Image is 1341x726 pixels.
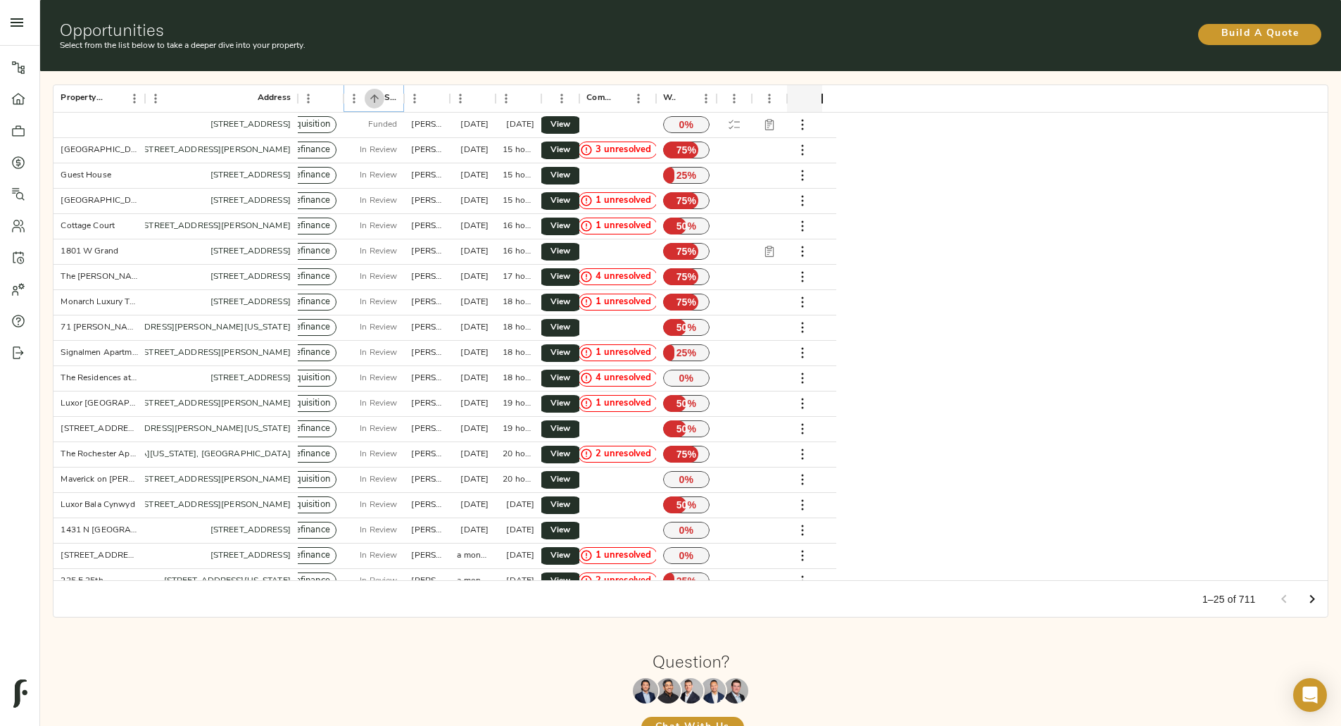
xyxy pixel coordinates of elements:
div: 5 days ago [460,220,489,232]
span: refinance [287,270,336,284]
p: 0 [663,116,710,133]
div: Cottage Court [61,220,115,232]
a: [STREET_ADDRESS] [210,196,291,205]
button: Menu [695,88,717,109]
span: View [552,194,569,208]
img: logo [13,680,27,708]
div: 5 days ago [506,550,534,562]
a: View [538,167,583,184]
div: a month ago [457,575,489,587]
span: refinance [287,296,336,309]
div: 5 days ago [460,170,489,182]
div: Westwood Park Apts [61,144,138,156]
button: Sort [423,89,443,108]
div: 20 hours ago [503,474,534,486]
div: Luxor Bala Cynwyd [61,499,134,511]
a: [STREET_ADDRESS] [210,298,291,306]
div: zach@fulcrumlendingcorp.com [411,423,443,435]
div: zach@fulcrumlendingcorp.com [411,322,443,334]
span: View [552,295,569,310]
p: In Review [360,169,397,182]
span: View [552,168,569,183]
div: 2 days ago [460,144,489,156]
span: 3 unresolved [590,144,657,157]
div: 3 days ago [460,474,489,486]
div: 6 days ago [460,296,489,308]
div: 16 days ago [460,525,489,537]
div: Luxor Montgomeryville [61,398,138,410]
a: View [538,370,583,387]
a: View [538,547,583,565]
p: 75 [663,243,710,260]
span: Build A Quote [1212,25,1307,43]
span: View [552,498,569,513]
div: 225 E 25th [61,575,103,587]
span: View [552,371,569,386]
a: View [538,192,583,210]
a: [STREET_ADDRESS][PERSON_NAME][US_STATE] [94,323,291,332]
div: 7 days ago [506,119,534,131]
div: 18 hours ago [503,296,534,308]
div: zach@fulcrumlendingcorp.com [411,373,443,384]
span: View [552,219,569,234]
div: justin@fulcrumlendingcorp.com [411,271,443,283]
span: View [552,346,569,361]
div: zach@fulcrumlendingcorp.com [411,347,443,359]
div: 5 days ago [460,499,489,511]
div: Property Name [61,85,104,112]
div: Comments [586,85,612,112]
span: 1 unresolved [590,346,657,360]
div: justin@fulcrumlendingcorp.com [411,398,443,410]
div: 13 days ago [460,322,489,334]
span: View [552,143,569,158]
span: refinance [287,144,336,157]
span: % [688,244,697,258]
span: acquisition [280,397,335,411]
a: [STREET_ADDRESS] [210,526,291,534]
p: 0 [663,547,710,564]
div: a month ago [457,550,489,562]
div: Actions [541,85,579,112]
div: 5 days ago [460,195,489,207]
button: Menu [344,88,365,109]
div: 1 unresolved [578,395,658,412]
div: Open Intercom Messenger [1293,678,1327,712]
span: refinance [287,194,336,208]
button: Menu [124,88,145,109]
div: DD [717,85,752,112]
div: justin@fulcrumlendingcorp.com [411,499,443,511]
div: 17 hours ago [503,271,534,283]
a: [STREET_ADDRESS][PERSON_NAME] [141,146,291,154]
span: % [685,472,694,487]
span: % [685,371,694,385]
p: In Review [360,473,397,486]
p: 25 [663,572,710,589]
span: % [688,295,697,309]
p: 75 [663,142,710,158]
div: 13 days ago [460,423,489,435]
div: 3 months ago [460,246,489,258]
a: [STREET_ADDRESS][PERSON_NAME][US_STATE] [94,425,291,433]
span: View [552,549,569,563]
div: christine@fulcrumlendingcorp.com [411,119,443,131]
p: In Review [360,549,397,562]
span: % [688,574,697,588]
span: % [688,194,697,208]
a: View [538,268,583,286]
div: Monarch Luxury Townhomes [61,296,138,308]
div: 19 hours ago [503,423,534,435]
img: Zach Frizzera [678,678,703,703]
span: % [688,346,697,360]
p: 0 [663,471,710,488]
a: View [538,344,583,362]
div: 20 hours ago [503,449,534,461]
span: refinance [287,448,336,461]
a: View [538,496,583,514]
span: 1 unresolved [590,296,657,309]
a: [STREET_ADDRESS] [210,171,291,180]
button: Menu [404,88,425,109]
p: In Review [360,575,397,587]
div: 1 unresolved [578,344,658,361]
button: Sort [751,89,771,108]
div: 5 days ago [460,398,489,410]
